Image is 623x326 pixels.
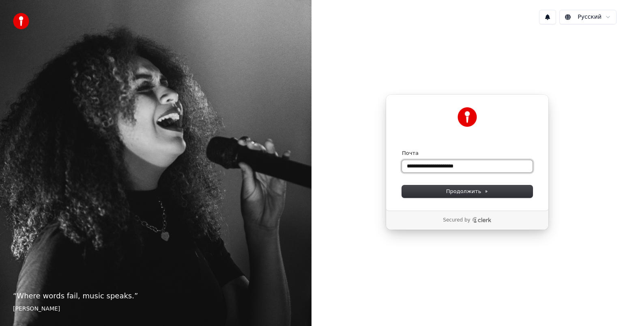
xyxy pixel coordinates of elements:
footer: [PERSON_NAME] [13,305,299,313]
span: Продолжить [446,188,489,195]
img: Youka [458,107,477,127]
img: youka [13,13,29,29]
button: Продолжить [402,185,533,198]
p: Secured by [443,217,470,224]
label: Почта [402,150,419,157]
p: “ Where words fail, music speaks. ” [13,290,299,302]
a: Clerk logo [472,217,492,223]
